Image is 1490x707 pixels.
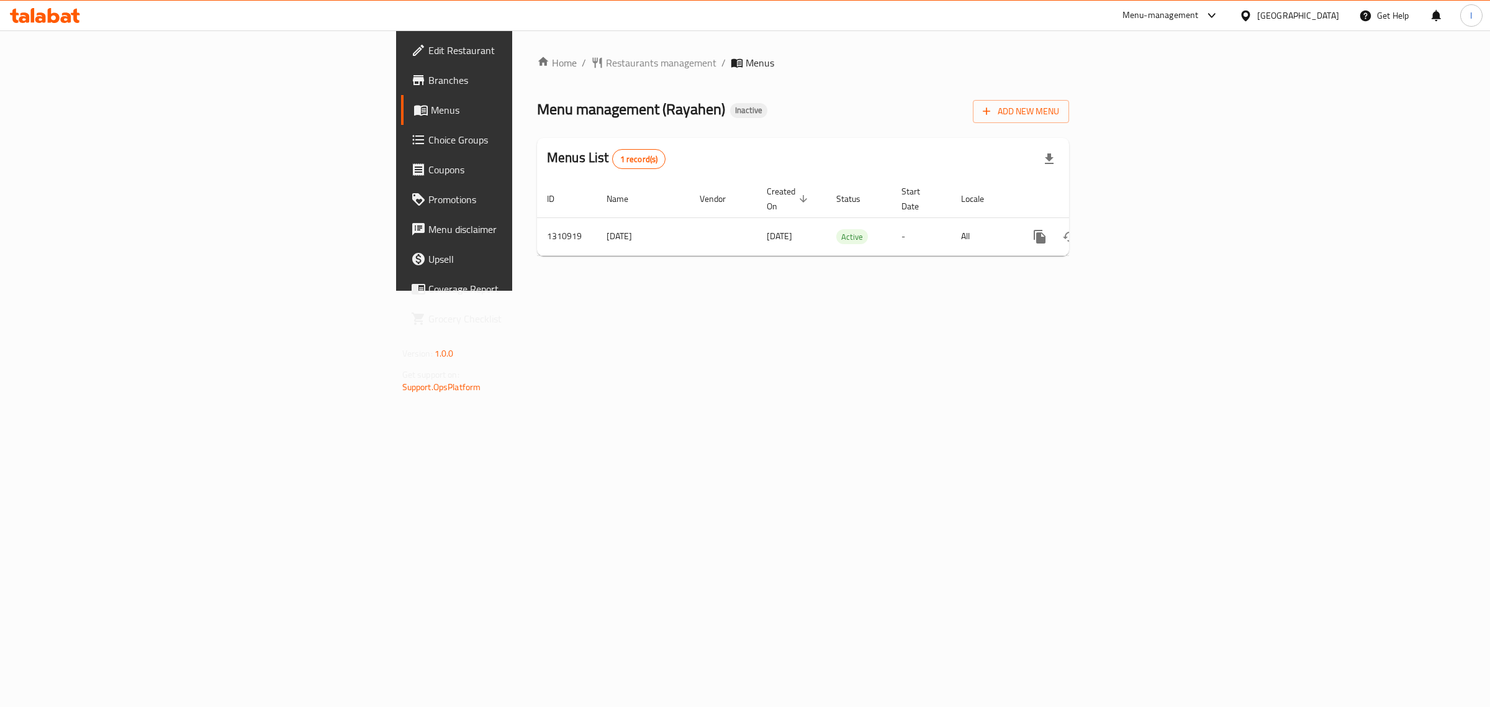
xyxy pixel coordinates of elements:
span: Edit Restaurant [428,43,635,58]
span: Grocery Checklist [428,311,635,326]
a: Promotions [401,185,645,214]
a: Restaurants management [591,55,716,70]
td: - [892,217,951,255]
div: Inactive [730,103,767,118]
a: Branches [401,65,645,95]
span: 1.0.0 [435,345,454,362]
div: Active [836,229,868,244]
div: [GEOGRAPHIC_DATA] [1257,9,1339,22]
span: Active [836,230,868,244]
span: Add New Menu [983,104,1059,119]
span: Choice Groups [428,132,635,147]
span: Menu disclaimer [428,222,635,237]
span: Menus [746,55,774,70]
span: Vendor [700,191,742,206]
th: Actions [1015,180,1154,218]
span: Version: [402,345,433,362]
span: Promotions [428,192,635,207]
span: I [1470,9,1472,22]
button: more [1025,222,1055,252]
span: Name [607,191,644,206]
span: Created On [767,184,811,214]
div: Export file [1034,144,1064,174]
span: Get support on: [402,367,459,383]
span: Upsell [428,252,635,267]
a: Edit Restaurant [401,35,645,65]
span: [DATE] [767,228,792,244]
span: Inactive [730,105,767,116]
div: Menu-management [1122,8,1199,23]
button: Change Status [1055,222,1085,252]
a: Coverage Report [401,274,645,304]
span: Locale [961,191,1000,206]
a: Upsell [401,244,645,274]
span: ID [547,191,571,206]
a: Menus [401,95,645,125]
span: Start Date [901,184,936,214]
a: Menu disclaimer [401,214,645,244]
div: Total records count [612,149,666,169]
span: Menus [431,103,635,117]
nav: breadcrumb [537,55,1069,70]
span: Branches [428,73,635,88]
span: Status [836,191,877,206]
table: enhanced table [537,180,1154,256]
li: / [721,55,726,70]
span: 1 record(s) [613,153,666,165]
button: Add New Menu [973,100,1069,123]
span: Restaurants management [606,55,716,70]
a: Grocery Checklist [401,304,645,334]
h2: Menus List [547,148,666,169]
span: Coverage Report [428,281,635,296]
td: All [951,217,1015,255]
a: Support.OpsPlatform [402,379,481,395]
a: Choice Groups [401,125,645,155]
span: Coupons [428,162,635,177]
a: Coupons [401,155,645,185]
